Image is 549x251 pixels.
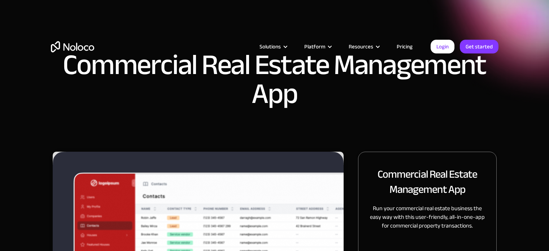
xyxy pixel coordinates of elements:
h1: Commercial Real Estate Management App [51,51,498,108]
a: Get started [460,40,498,53]
p: Run your commercial real estate business the easy way with this user-friendly, all-in-one-app for... [367,204,487,230]
div: Platform [304,42,325,51]
div: Solutions [260,42,281,51]
div: Resources [340,42,388,51]
div: Platform [295,42,340,51]
a: home [51,41,94,52]
h2: Commercial Real Estate Management App [367,166,487,197]
a: Login [431,40,454,53]
a: Pricing [388,42,422,51]
div: Resources [349,42,373,51]
div: Solutions [250,42,295,51]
